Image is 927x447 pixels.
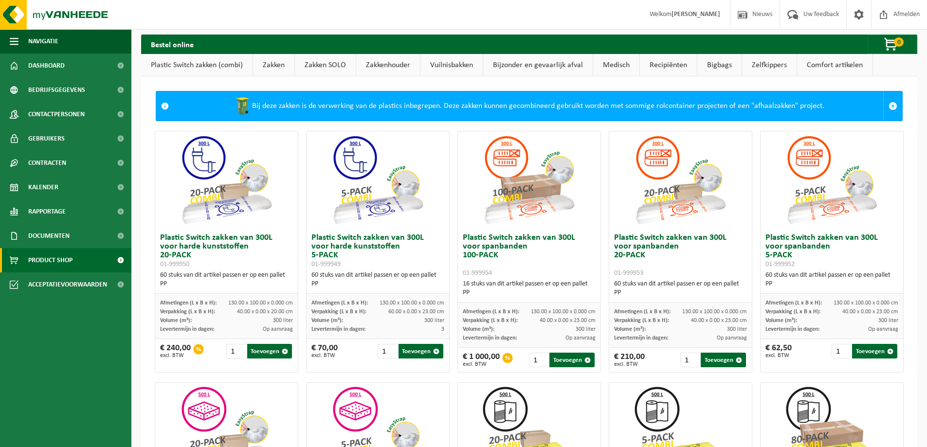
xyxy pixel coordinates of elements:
a: Zakkenhouder [356,54,420,76]
img: 01-999952 [783,131,880,229]
img: 01-999953 [632,131,729,229]
span: Levertermijn in dagen: [463,335,517,341]
span: 01-999952 [765,261,795,268]
span: Volume (m³): [160,318,192,323]
span: excl. BTW [160,353,191,358]
span: Contracten [28,151,66,175]
strong: [PERSON_NAME] [672,11,720,18]
span: Op aanvraag [717,335,747,341]
button: Toevoegen [247,344,292,358]
button: Toevoegen [852,344,897,358]
div: PP [311,280,444,288]
span: Bedrijfsgegevens [28,78,85,102]
div: PP [160,280,293,288]
a: Bijzonder en gevaarlijk afval [483,54,593,76]
span: excl. BTW [463,361,500,367]
h2: Bestel online [141,35,203,54]
input: 1 [378,344,397,358]
span: Contactpersonen [28,102,85,126]
span: excl. BTW [311,353,338,358]
span: Afmetingen (L x B x H): [765,300,822,306]
a: Zakken [253,54,294,76]
button: Toevoegen [399,344,444,358]
span: Navigatie [28,29,58,54]
span: 130.00 x 100.00 x 0.000 cm [380,300,444,306]
input: 1 [680,353,700,367]
h3: Plastic Switch zakken van 300L voor harde kunststoffen 20-PACK [160,233,293,268]
div: PP [765,280,898,288]
div: € 70,00 [311,344,338,358]
a: Vuilnisbakken [420,54,483,76]
div: € 240,00 [160,344,191,358]
div: 16 stuks van dit artikel passen er op een pallet [463,280,596,297]
span: 130.00 x 100.00 x 0.000 cm [834,300,898,306]
a: Comfort artikelen [797,54,872,76]
span: 300 liter [273,318,293,323]
span: excl. BTW [614,361,645,367]
span: Documenten [28,224,70,248]
input: 1 [226,344,246,358]
span: 300 liter [878,318,898,323]
div: PP [614,288,747,297]
h3: Plastic Switch zakken van 300L voor spanbanden 20-PACK [614,233,747,277]
div: 60 stuks van dit artikel passen er op een pallet [160,271,293,288]
span: 3 [441,326,444,332]
div: € 1 000,00 [463,353,500,367]
span: Verpakking (L x B x H): [463,318,518,323]
span: Verpakking (L x B x H): [160,309,215,315]
span: 40.00 x 0.00 x 23.00 cm [691,318,747,323]
div: 60 stuks van dit artikel passen er op een pallet [765,271,898,288]
span: Op aanvraag [565,335,596,341]
span: Volume (m³): [463,326,494,332]
span: Rapportage [28,199,66,224]
button: Toevoegen [701,353,746,367]
a: Medisch [593,54,639,76]
span: Afmetingen (L x B x H): [311,300,368,306]
span: Volume (m³): [765,318,797,323]
div: € 62,50 [765,344,792,358]
div: 60 stuks van dit artikel passen er op een pallet [311,271,444,288]
span: Gebruikers [28,126,65,151]
h3: Plastic Switch zakken van 300L voor spanbanden 100-PACK [463,233,596,277]
span: Volume (m³): [614,326,646,332]
div: 60 stuks van dit artikel passen er op een pallet [614,280,747,297]
a: Zakken SOLO [295,54,356,76]
span: Afmetingen (L x B x H): [160,300,217,306]
span: 0 [894,37,904,47]
span: 130.00 x 100.00 x 0.000 cm [228,300,293,306]
span: Afmetingen (L x B x H): [614,309,671,315]
span: Verpakking (L x B x H): [614,318,669,323]
div: € 210,00 [614,353,645,367]
img: 01-999949 [329,131,426,229]
span: 130.00 x 100.00 x 0.000 cm [531,309,596,315]
a: Recipiënten [640,54,697,76]
div: Bij deze zakken is de verwerking van de plastics inbegrepen. Deze zakken kunnen gecombineerd gebr... [174,91,883,121]
button: 0 [868,35,916,54]
span: 01-999950 [160,261,189,268]
span: Dashboard [28,54,65,78]
span: Kalender [28,175,58,199]
h3: Plastic Switch zakken van 300L voor harde kunststoffen 5-PACK [311,233,444,268]
span: 130.00 x 100.00 x 0.000 cm [682,309,747,315]
span: Levertermijn in dagen: [160,326,214,332]
span: 40.00 x 0.00 x 20.00 cm [237,309,293,315]
span: Op aanvraag [263,326,293,332]
span: Verpakking (L x B x H): [765,309,820,315]
span: Op aanvraag [868,326,898,332]
img: 01-999954 [480,131,578,229]
h3: Plastic Switch zakken van 300L voor spanbanden 5-PACK [765,233,898,268]
span: Levertermijn in dagen: [311,326,365,332]
span: 40.00 x 0.00 x 23.00 cm [540,318,596,323]
a: Plastic Switch zakken (combi) [141,54,253,76]
img: WB-0240-HPE-GN-50.png [233,96,252,116]
span: excl. BTW [765,353,792,358]
span: Levertermijn in dagen: [614,335,668,341]
a: Zelfkippers [742,54,797,76]
span: 01-999949 [311,261,341,268]
span: 01-999953 [614,269,643,277]
span: Volume (m³): [311,318,343,323]
span: Verpakking (L x B x H): [311,309,366,315]
span: 300 liter [727,326,747,332]
input: 1 [832,344,851,358]
span: 300 liter [424,318,444,323]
